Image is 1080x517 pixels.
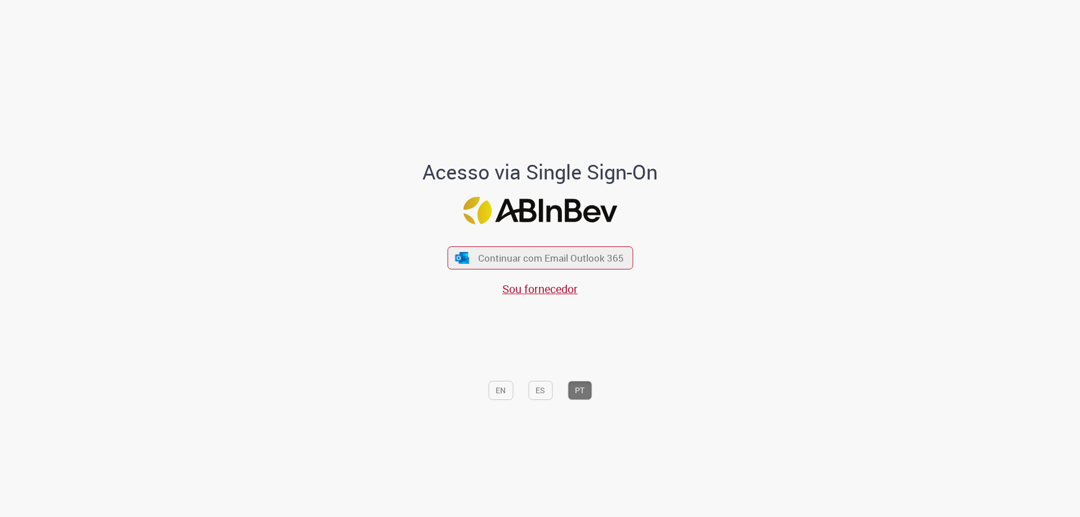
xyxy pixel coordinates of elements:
button: EN [488,381,513,400]
button: ES [528,381,552,400]
button: ícone Azure/Microsoft 360 Continuar com Email Outlook 365 [447,246,633,269]
img: Logo ABInBev [463,197,617,224]
h1: Acesso via Single Sign-On [384,161,696,183]
img: ícone Azure/Microsoft 360 [454,252,470,264]
button: PT [568,381,592,400]
a: Sou fornecedor [502,281,578,296]
span: Continuar com Email Outlook 365 [478,251,624,264]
